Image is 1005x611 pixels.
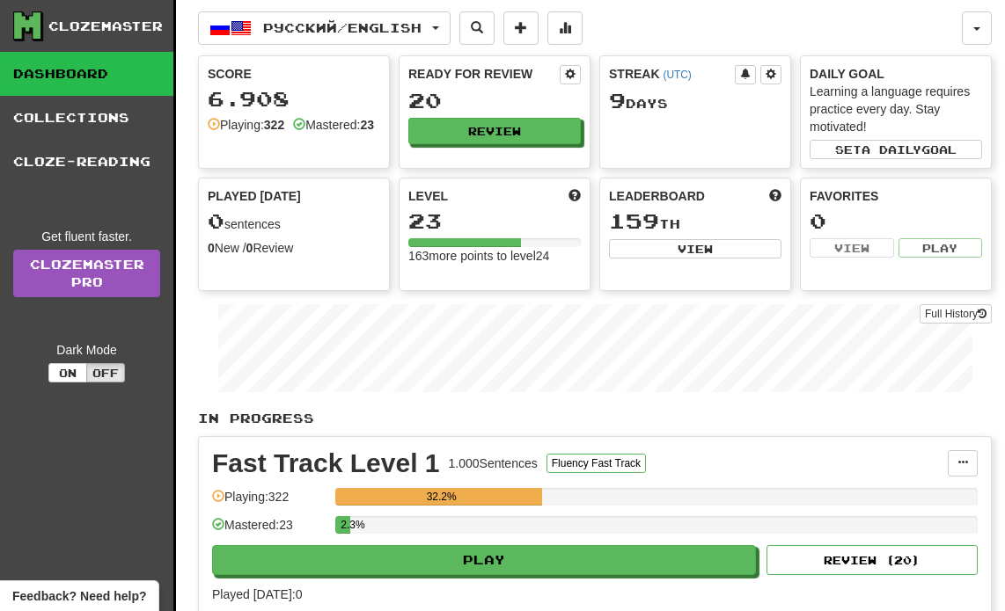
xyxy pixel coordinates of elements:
span: Русский / English [263,20,422,35]
div: 32.2% [341,488,542,506]
span: Level [408,187,448,205]
div: Mastered: 23 [212,516,326,545]
div: 6.908 [208,88,380,110]
div: Learning a language requires practice every day. Stay motivated! [810,83,982,135]
div: Dark Mode [13,341,160,359]
button: Play [212,545,756,575]
div: sentences [208,210,380,233]
span: a daily [862,143,921,156]
div: Playing: [208,116,284,134]
span: Leaderboard [609,187,705,205]
button: View [609,239,781,258]
span: Score more points to level up [569,187,581,205]
span: 0 [208,208,224,233]
div: 1.000 Sentences [449,455,538,472]
div: New / Review [208,239,380,257]
button: Off [86,363,125,382]
div: 163 more points to level 24 [408,247,581,265]
button: Add sentence to collection [503,11,539,45]
div: Ready for Review [408,65,560,83]
span: Open feedback widget [12,587,146,605]
span: Played [DATE]: 0 [212,587,302,601]
span: 159 [609,208,659,233]
div: Day s [609,90,781,113]
strong: 322 [264,118,284,132]
div: Score [208,65,380,83]
div: th [609,210,781,233]
div: Get fluent faster. [13,228,160,245]
strong: 23 [360,118,374,132]
div: Favorites [810,187,982,205]
button: Seta dailygoal [810,140,982,159]
button: Fluency Fast Track [547,454,646,473]
a: ClozemasterPro [13,250,160,297]
div: Mastered: [293,116,374,134]
div: Daily Goal [810,65,982,83]
div: 23 [408,210,581,232]
span: Played [DATE] [208,187,301,205]
button: Review [408,118,581,144]
div: Streak [609,65,735,83]
div: 0 [810,210,982,232]
button: More stats [547,11,583,45]
div: 2.3% [341,516,350,534]
a: (UTC) [663,69,691,81]
div: Clozemaster [48,18,163,35]
button: On [48,363,87,382]
button: View [810,238,894,258]
span: This week in points, UTC [769,187,781,205]
button: Full History [920,304,992,324]
button: Русский/English [198,11,451,45]
button: Play [899,238,983,258]
strong: 0 [208,241,215,255]
button: Review (20) [767,545,978,575]
div: 20 [408,90,581,112]
p: In Progress [198,410,992,427]
div: Playing: 322 [212,488,326,517]
div: Fast Track Level 1 [212,450,440,476]
strong: 0 [246,241,253,255]
span: 9 [609,88,626,113]
button: Search sentences [459,11,495,45]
